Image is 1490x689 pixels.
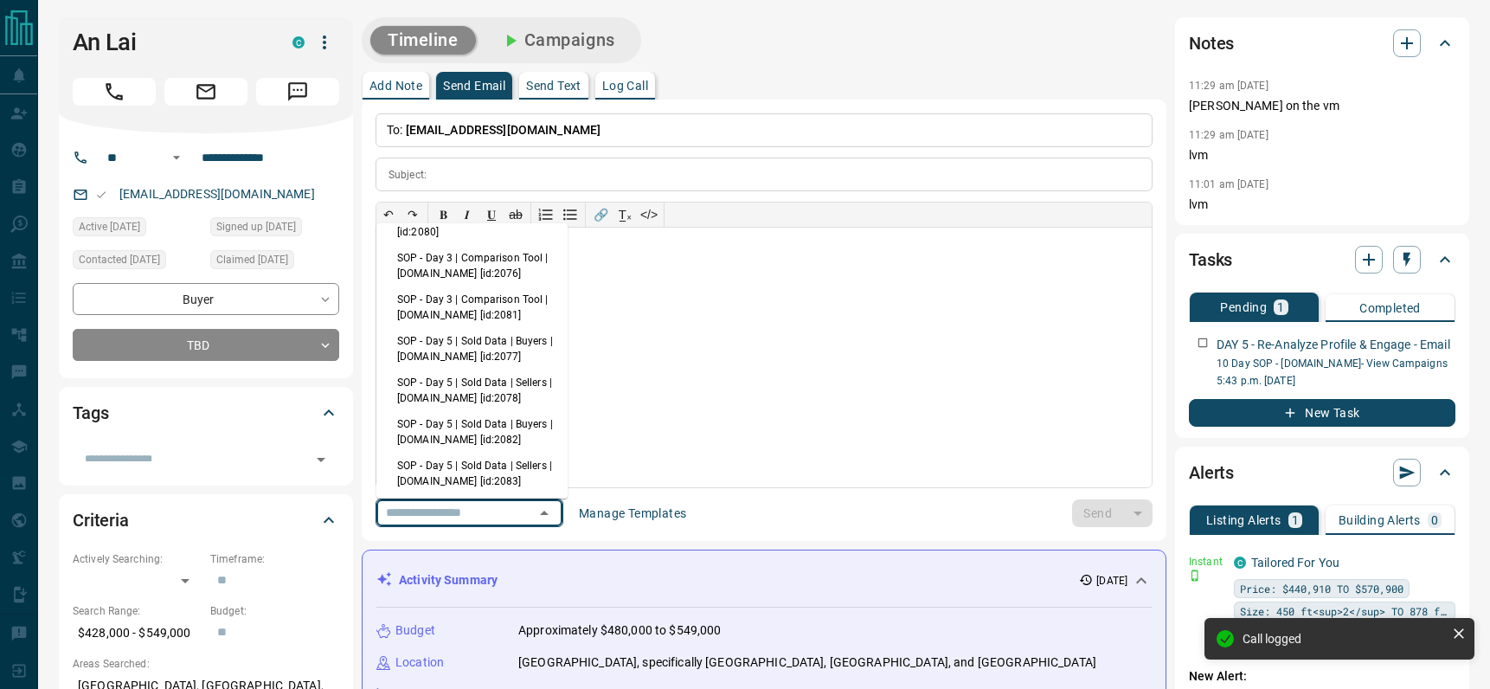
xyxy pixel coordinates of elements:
span: Contacted [DATE] [79,251,160,268]
div: Call logged [1243,632,1445,646]
li: SOP Initial Email [id:1974] [376,494,568,520]
span: Email [164,78,247,106]
button: Open [166,147,187,168]
button: Timeline [370,26,476,55]
span: Size: 450 ft<sup>2</sup> TO 878 ft<sup>2</sup> [1240,602,1449,620]
p: 11:01 am [DATE] [1189,178,1268,190]
button: T̲ₓ [613,203,637,227]
p: Subject: [389,167,427,183]
p: Log Call [602,80,648,92]
p: Pending [1220,301,1267,313]
button: ↷ [401,203,425,227]
div: Wed Jul 16 2025 [73,217,202,241]
p: Budget [395,621,435,640]
div: Buyer [73,283,339,315]
p: Send Text [526,80,581,92]
button: 𝐁 [431,203,455,227]
p: To: [376,113,1153,147]
h2: Notes [1189,29,1234,57]
a: [EMAIL_ADDRESS][DOMAIN_NAME] [119,187,315,201]
p: Approximately $480,000 to $549,000 [518,621,721,640]
p: Add Note [369,80,422,92]
span: Signed up [DATE] [216,218,296,235]
h1: An Lai [73,29,267,56]
div: condos.ca [1234,557,1246,569]
button: 𝐔 [479,203,504,227]
button: 𝑰 [455,203,479,227]
p: DAY 5 - Re-Analyze Profile & Engage - Email [1217,336,1450,354]
p: Areas Searched: [73,656,339,672]
a: Tailored For You [1251,556,1339,570]
span: Active [DATE] [79,218,140,235]
span: Price: $440,910 TO $570,900 [1240,580,1403,597]
p: $428,000 - $549,000 [73,619,202,647]
h2: Alerts [1189,459,1234,486]
div: Tasks [1189,239,1455,280]
li: SOP - Day 3 | Comparison Tool | [DOMAIN_NAME] [id:2076] [376,245,568,287]
p: 1 [1277,301,1284,313]
p: Search Range: [73,603,202,619]
button: Campaigns [483,26,633,55]
button: ↶ [376,203,401,227]
span: Claimed [DATE] [216,251,288,268]
p: New Alert: [1189,667,1455,686]
h2: Tasks [1189,246,1232,274]
div: Notes [1189,23,1455,64]
span: 𝐔 [487,208,496,222]
s: ab [509,208,523,222]
li: SOP - Day 5 | Sold Data | Buyers | [DOMAIN_NAME] [id:2082] [376,411,568,453]
svg: Push Notification Only [1189,570,1201,582]
p: 1 [1292,514,1299,526]
button: Close [532,501,556,525]
p: Instant [1189,554,1223,570]
div: condos.ca [292,36,305,48]
span: [EMAIL_ADDRESS][DOMAIN_NAME] [406,123,601,137]
div: Wed Aug 06 2025 [73,250,202,274]
p: Completed [1359,302,1421,314]
p: lvm [1189,196,1455,214]
button: Manage Templates [568,499,697,527]
p: Activity Summary [399,571,498,589]
p: Listing Alerts [1206,514,1281,526]
div: Criteria [73,499,339,541]
button: ab [504,203,528,227]
button: </> [637,203,661,227]
p: lvm [1189,146,1455,164]
div: Wed Jul 16 2025 [210,217,339,241]
h2: Tags [73,399,108,427]
p: Location [395,654,444,672]
button: Bullet list [558,203,582,227]
div: Activity Summary[DATE] [376,564,1152,596]
button: New Task [1189,399,1455,427]
button: Numbered list [534,203,558,227]
p: Budget: [210,603,339,619]
p: 0 [1431,514,1438,526]
span: Call [73,78,156,106]
p: Building Alerts [1339,514,1421,526]
li: SOP - Day 5 | Sold Data | Sellers | [DOMAIN_NAME] [id:2083] [376,453,568,494]
span: Message [256,78,339,106]
svg: Email Valid [95,189,107,201]
li: SOP - Day 3 | Comparison Tool | [DOMAIN_NAME] [id:2081] [376,287,568,328]
p: 5:43 p.m. [DATE] [1217,373,1455,389]
button: 🔗 [588,203,613,227]
p: [GEOGRAPHIC_DATA], specifically [GEOGRAPHIC_DATA], [GEOGRAPHIC_DATA], and [GEOGRAPHIC_DATA] [518,654,1096,672]
div: TBD [73,329,339,361]
div: Alerts [1189,452,1455,493]
div: split button [1072,499,1153,527]
div: Wed Jul 16 2025 [210,250,339,274]
li: SOP - Day 5 | Sold Data | Sellers | [DOMAIN_NAME] [id:2078] [376,370,568,411]
button: Open [309,448,333,472]
p: [DATE] [1096,573,1127,589]
p: [PERSON_NAME] on the vm [1189,97,1455,115]
li: SOP - Day 5 | Sold Data | Buyers | [DOMAIN_NAME] [id:2077] [376,328,568,370]
p: 11:29 am [DATE] [1189,80,1268,92]
div: Tags [73,392,339,434]
p: Actively Searching: [73,551,202,567]
p: Timeframe: [210,551,339,567]
h2: Criteria [73,506,129,534]
p: Send Email [443,80,505,92]
p: 11:29 am [DATE] [1189,129,1268,141]
a: 10 Day SOP - [DOMAIN_NAME]- View Campaigns [1217,357,1448,370]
